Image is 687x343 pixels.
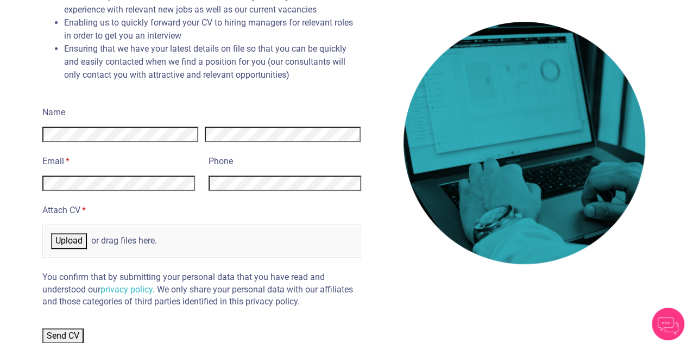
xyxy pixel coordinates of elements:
span: Send CV [47,330,79,341]
input: First [42,127,198,142]
p: You confirm that by submitting your personal data that you have read and understood our . We only... [42,271,361,308]
label: Phone [209,152,361,168]
button: Upload [51,233,87,248]
legend: Name [42,103,361,119]
input: Last [205,127,361,142]
li: Enabling us to quickly forward your CV to hiring managers for relevant roles in order to get you ... [64,16,361,42]
li: Ensuring that we have your latest details on file so that you can be quickly and easily contacted... [64,42,361,82]
img: book cover [404,22,645,264]
img: Chatbot [652,308,684,340]
span: or drag files here. [91,235,157,247]
a: privacy policy [100,284,153,295]
label: Attach CV [42,201,361,217]
label: Email [42,152,195,168]
span: Upload [55,235,83,246]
